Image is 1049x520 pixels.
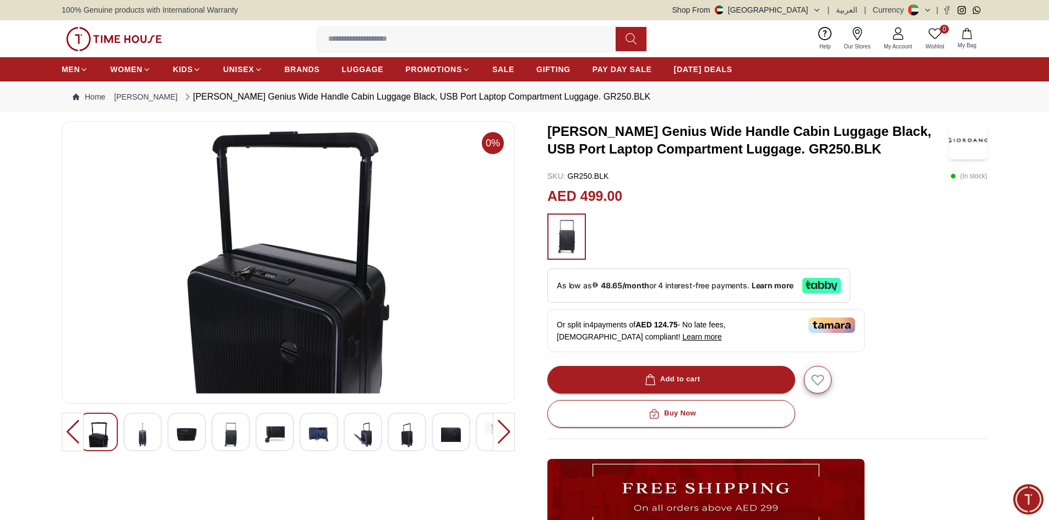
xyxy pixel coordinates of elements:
[921,42,949,51] span: Wishlist
[14,162,206,204] div: Timehousecompany
[137,347,188,356] span: Conversation
[958,6,966,14] a: Instagram
[547,309,865,352] div: Or split in 4 payments of - No late fees, [DEMOGRAPHIC_DATA] compliant!
[949,121,987,160] img: Giordano Genius Wide Handle Cabin Luggage Black, USB Port Laptop Compartment Luggage. GR250.BLK
[441,422,461,447] img: Giordano Genius Wide Handle Cabin Luggage Black, USB Port Laptop Compartment Luggage. GR250.BLK
[553,219,580,254] img: ...
[405,64,462,75] span: PROMOTIONS
[223,59,262,79] a: UNISEX
[4,323,107,360] div: Home
[674,64,732,75] span: [DATE] DEALS
[133,422,153,447] img: Giordano Genius Wide Handle Cabin Luggage Black, USB Port Laptop Compartment Luggage. GR250.BLK
[62,4,238,15] span: 100% Genuine products with International Warranty
[485,422,505,434] img: Giordano Genius Wide Handle Cabin Luggage Black, USB Port Laptop Compartment Luggage. GR250.BLK
[828,4,830,15] span: |
[397,422,417,447] img: Giordano Genius Wide Handle Cabin Luggage Black, USB Port Laptop Compartment Luggage. GR250.BLK
[943,6,951,14] a: Facebook
[71,130,506,395] img: Giordano Genius Wide Handle Cabin Luggage Black, USB Port Laptop Compartment Luggage. GR250.BLK
[536,64,570,75] span: GIFTING
[114,91,177,102] a: [PERSON_NAME]
[62,59,88,79] a: MEN
[715,6,724,14] img: United Arab Emirates
[536,59,570,79] a: GIFTING
[547,123,949,158] h3: [PERSON_NAME] Genius Wide Handle Cabin Luggage Black, USB Port Laptop Compartment Luggage. GR250.BLK
[547,172,566,180] span: SKU :
[593,64,652,75] span: PAY DAY SALE
[547,171,608,182] p: GR250.BLK
[953,41,981,50] span: My Bag
[285,64,320,75] span: BRANDS
[14,246,206,290] div: Chat with us now
[14,209,206,232] div: Find your dream watch—experts ready to assist!
[674,59,732,79] a: [DATE] DEALS
[879,42,917,51] span: My Account
[808,318,855,333] img: Tamara
[62,81,987,112] nav: Breadcrumb
[840,42,875,51] span: Our Stores
[682,332,722,341] span: Learn more
[109,323,216,360] div: Conversation
[182,90,651,103] div: [PERSON_NAME] Genius Wide Handle Cabin Luggage Black, USB Port Laptop Compartment Luggage. GR250.BLK
[89,422,108,447] img: Giordano Genius Wide Handle Cabin Luggage Black, USB Port Laptop Compartment Luggage. GR250.BLK
[51,261,187,275] span: Chat with us now
[482,132,504,154] span: 0%
[265,422,285,447] img: Giordano Genius Wide Handle Cabin Luggage Black, USB Port Laptop Compartment Luggage. GR250.BLK
[940,25,949,34] span: 0
[547,400,795,428] button: Buy Now
[405,59,470,79] a: PROMOTIONS
[285,59,320,79] a: BRANDS
[672,4,821,15] button: Shop From[GEOGRAPHIC_DATA]
[547,186,622,207] h2: AED 499.00
[221,422,241,447] img: Giordano Genius Wide Handle Cabin Luggage Black, USB Port Laptop Compartment Luggage. GR250.BLK
[547,366,795,393] button: Add to cart
[815,42,835,51] span: Help
[342,64,384,75] span: LUGGAGE
[864,4,866,15] span: |
[44,347,67,356] span: Home
[223,64,254,75] span: UNISEX
[110,64,143,75] span: WOMEN
[110,59,151,79] a: WOMEN
[173,59,201,79] a: KIDS
[972,6,981,14] a: Whatsapp
[951,26,983,52] button: My Bag
[593,59,652,79] a: PAY DAY SALE
[492,59,514,79] a: SALE
[177,422,197,447] img: Giordano Genius Wide Handle Cabin Luggage Black, USB Port Laptop Compartment Luggage. GR250.BLK
[492,64,514,75] span: SALE
[813,25,838,53] a: Help
[950,171,987,182] p: ( In stock )
[635,320,677,329] span: AED 124.75
[66,27,162,51] img: ...
[836,4,857,15] button: العربية
[15,14,36,36] img: Company logo
[342,59,384,79] a: LUGGAGE
[838,25,877,53] a: Our Stores
[646,407,696,420] div: Buy Now
[936,4,938,15] span: |
[1013,484,1043,514] div: Chat Widget
[173,64,193,75] span: KIDS
[873,4,909,15] div: Currency
[919,25,951,53] a: 0Wishlist
[353,422,373,447] img: Giordano Genius Wide Handle Cabin Luggage Black, USB Port Laptop Compartment Luggage. GR250.BLK
[309,422,329,447] img: Giordano Genius Wide Handle Cabin Luggage Black, USB Port Laptop Compartment Luggage. GR250.BLK
[643,373,700,386] div: Add to cart
[62,64,80,75] span: MEN
[73,91,105,102] a: Home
